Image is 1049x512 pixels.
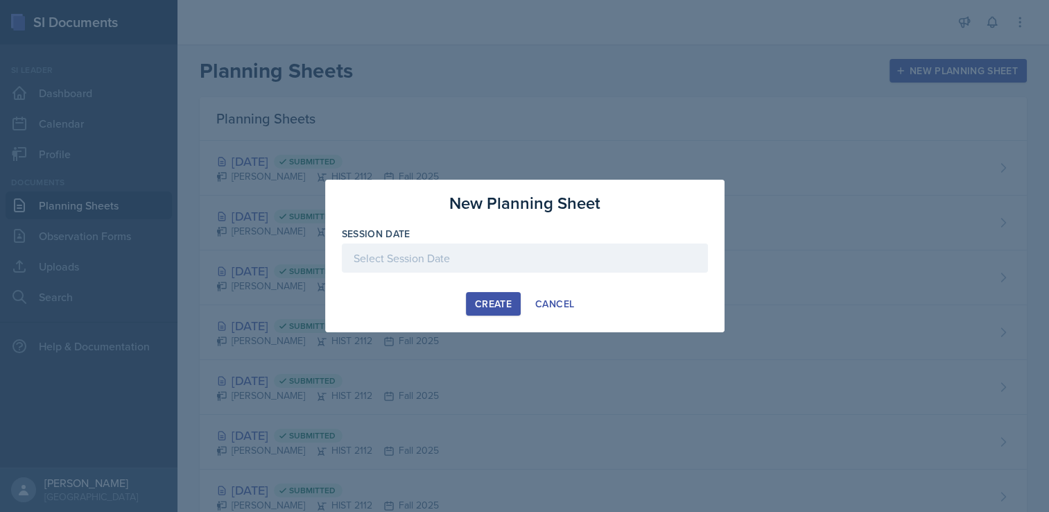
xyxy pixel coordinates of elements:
[535,298,574,309] div: Cancel
[449,191,600,216] h3: New Planning Sheet
[526,292,583,316] button: Cancel
[466,292,521,316] button: Create
[475,298,512,309] div: Create
[342,227,410,241] label: Session Date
